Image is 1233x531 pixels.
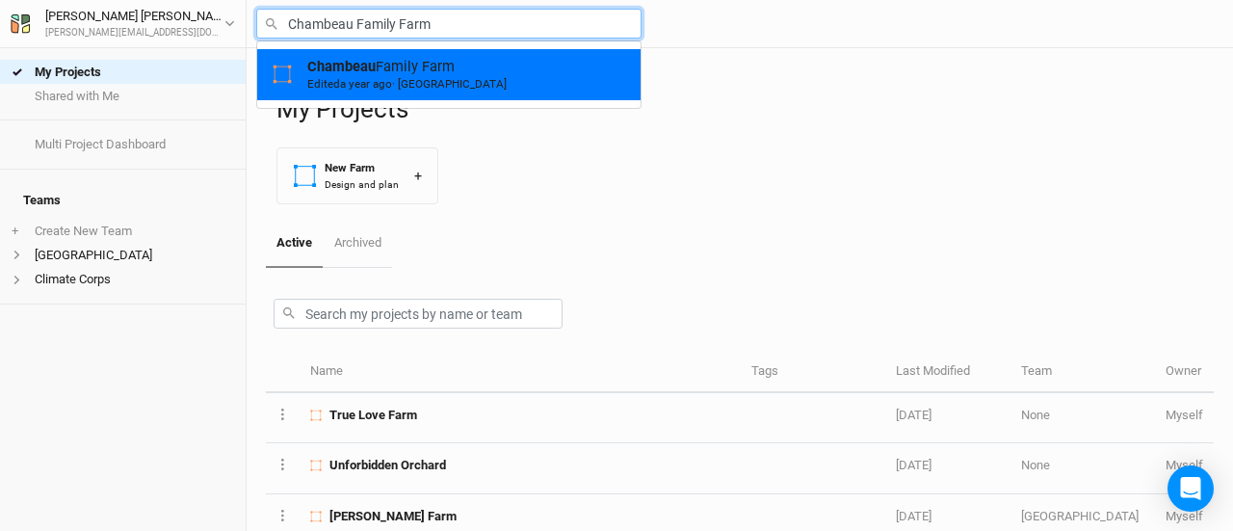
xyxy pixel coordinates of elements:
a: Active [266,220,323,268]
td: None [1010,393,1155,443]
div: [PERSON_NAME][EMAIL_ADDRESS][DOMAIN_NAME] [45,26,224,40]
a: Archived [323,220,391,266]
div: Design and plan [325,177,399,192]
h4: Teams [12,181,234,220]
div: + [414,166,422,186]
span: Nov 22, 2024 1:43 PM [340,77,392,91]
span: + [12,224,18,239]
a: Chambeau Family Farm [257,49,641,100]
h1: My Projects [276,94,1214,124]
span: Unforbidden Orchard [329,457,446,474]
a: ChambeauFamily FarmEditeda year ago· [GEOGRAPHIC_DATA] [273,57,625,93]
div: · [GEOGRAPHIC_DATA] [307,76,507,92]
th: Owner [1155,352,1214,393]
th: Tags [741,352,885,393]
span: Sep 23, 2025 3:41 PM [896,509,931,523]
span: michael@bccdvt.org [1166,458,1203,472]
span: michael@bccdvt.org [1166,509,1203,523]
span: michael@bccdvt.org [1166,408,1203,422]
span: Sep 26, 2025 1:26 PM [896,458,931,472]
div: Open Intercom Messenger [1167,465,1214,512]
input: Search my projects by name or team [274,299,563,329]
span: Choiniere Farm [329,508,457,525]
th: Last Modified [885,352,1010,393]
button: [PERSON_NAME] [PERSON_NAME][PERSON_NAME][EMAIL_ADDRESS][DOMAIN_NAME] [10,6,236,40]
input: Search all farms [256,9,642,39]
div: menu-options [256,40,642,109]
span: Edited [307,77,392,91]
td: None [1010,443,1155,493]
button: New FarmDesign and plan+ [276,147,438,204]
div: [PERSON_NAME] [PERSON_NAME] [45,7,224,26]
div: Family Farm [307,57,507,93]
th: Team [1010,352,1155,393]
span: Oct 10, 2025 11:50 AM [896,408,931,422]
span: True Love Farm [329,407,417,424]
th: Name [300,352,741,393]
div: New Farm [325,160,399,176]
mark: Chambeau [307,58,376,75]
